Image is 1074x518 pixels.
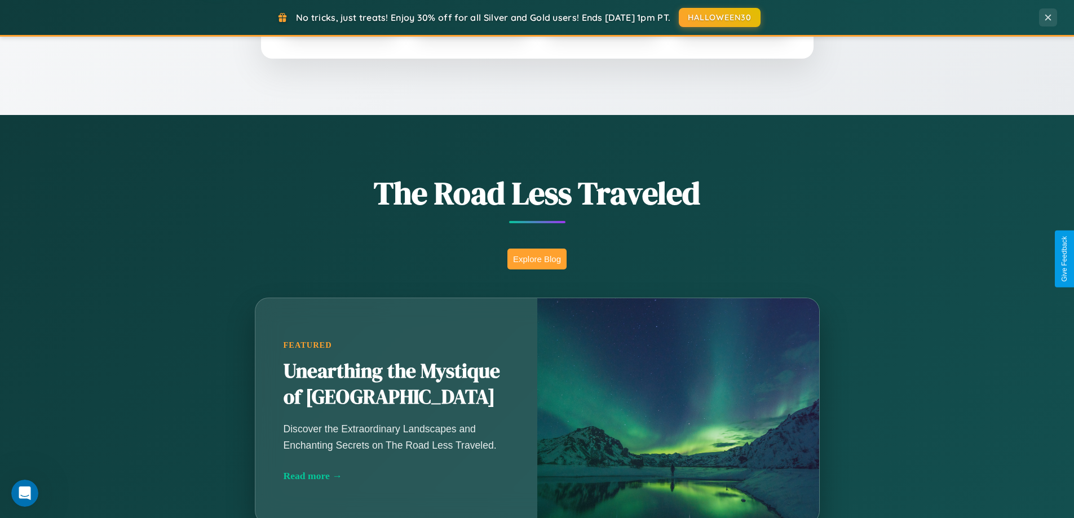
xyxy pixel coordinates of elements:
div: Read more → [284,470,509,482]
h2: Unearthing the Mystique of [GEOGRAPHIC_DATA] [284,358,509,410]
iframe: Intercom live chat [11,480,38,507]
h1: The Road Less Traveled [199,171,876,215]
span: No tricks, just treats! Enjoy 30% off for all Silver and Gold users! Ends [DATE] 1pm PT. [296,12,670,23]
div: Featured [284,340,509,350]
button: HALLOWEEN30 [679,8,761,27]
p: Discover the Extraordinary Landscapes and Enchanting Secrets on The Road Less Traveled. [284,421,509,453]
div: Give Feedback [1060,236,1068,282]
button: Explore Blog [507,249,567,269]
